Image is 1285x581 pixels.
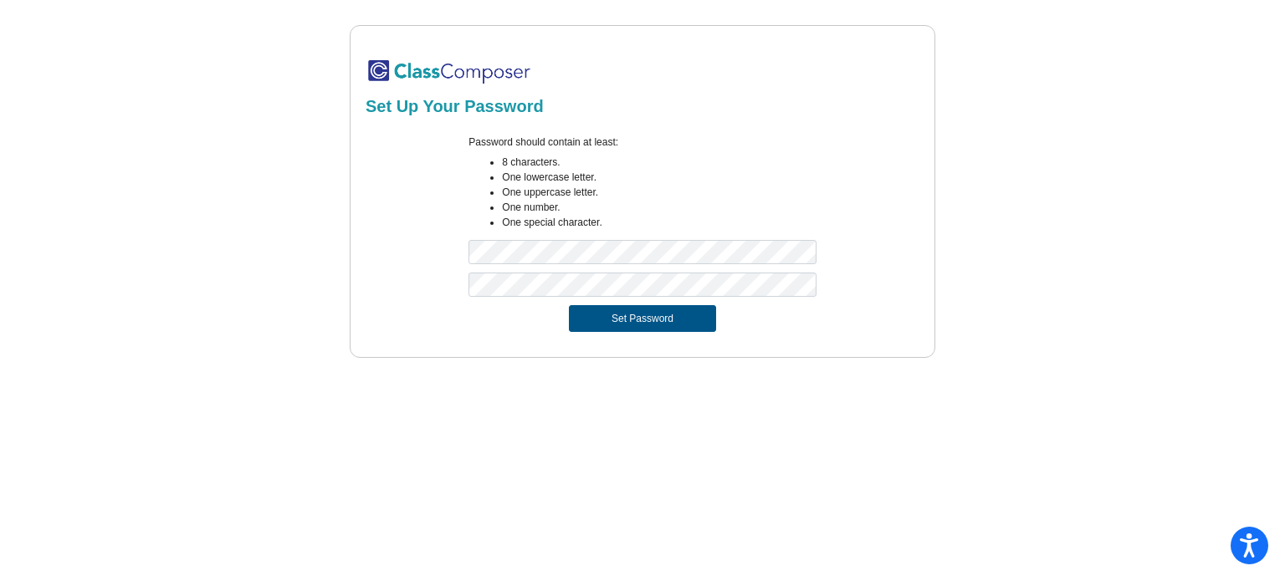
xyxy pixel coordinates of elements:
[502,155,816,170] li: 8 characters.
[569,305,716,332] button: Set Password
[502,200,816,215] li: One number.
[502,170,816,185] li: One lowercase letter.
[468,135,618,150] label: Password should contain at least:
[502,185,816,200] li: One uppercase letter.
[366,96,919,116] h2: Set Up Your Password
[502,215,816,230] li: One special character.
